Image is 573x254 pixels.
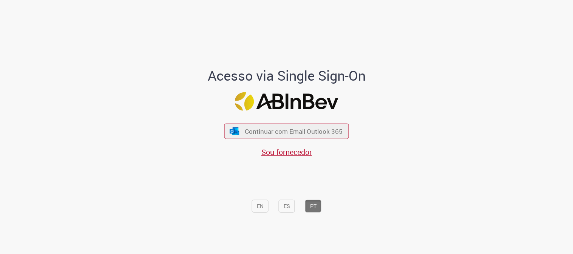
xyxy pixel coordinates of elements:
img: Logo ABInBev [235,92,338,110]
span: Continuar com Email Outlook 365 [245,127,343,136]
button: PT [305,200,321,213]
h1: Acesso via Single Sign-On [182,68,391,83]
a: Sou fornecedor [261,147,312,157]
img: ícone Azure/Microsoft 360 [229,127,239,135]
button: ES [279,200,295,213]
button: ícone Azure/Microsoft 360 Continuar com Email Outlook 365 [224,124,349,139]
button: EN [252,200,269,213]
